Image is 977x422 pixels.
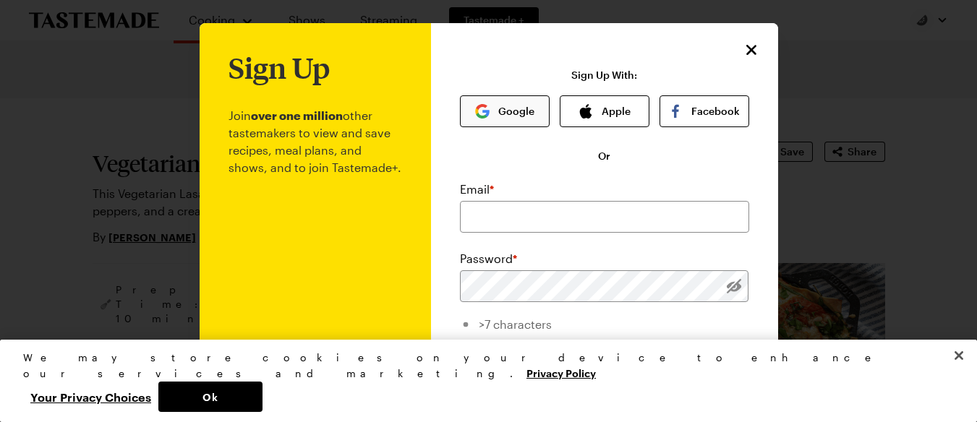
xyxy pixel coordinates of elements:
[526,366,596,379] a: More information about your privacy, opens in a new tab
[158,382,263,412] button: Ok
[560,95,649,127] button: Apple
[229,52,330,84] h1: Sign Up
[598,149,610,163] span: Or
[23,350,942,382] div: We may store cookies on your device to enhance our services and marketing.
[23,382,158,412] button: Your Privacy Choices
[742,40,761,59] button: Close
[460,181,494,198] label: Email
[460,95,550,127] button: Google
[251,108,343,122] b: over one million
[660,95,749,127] button: Facebook
[460,250,517,267] label: Password
[479,317,552,331] span: >7 characters
[571,69,637,81] p: Sign Up With:
[23,350,942,412] div: Privacy
[943,340,975,371] button: Close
